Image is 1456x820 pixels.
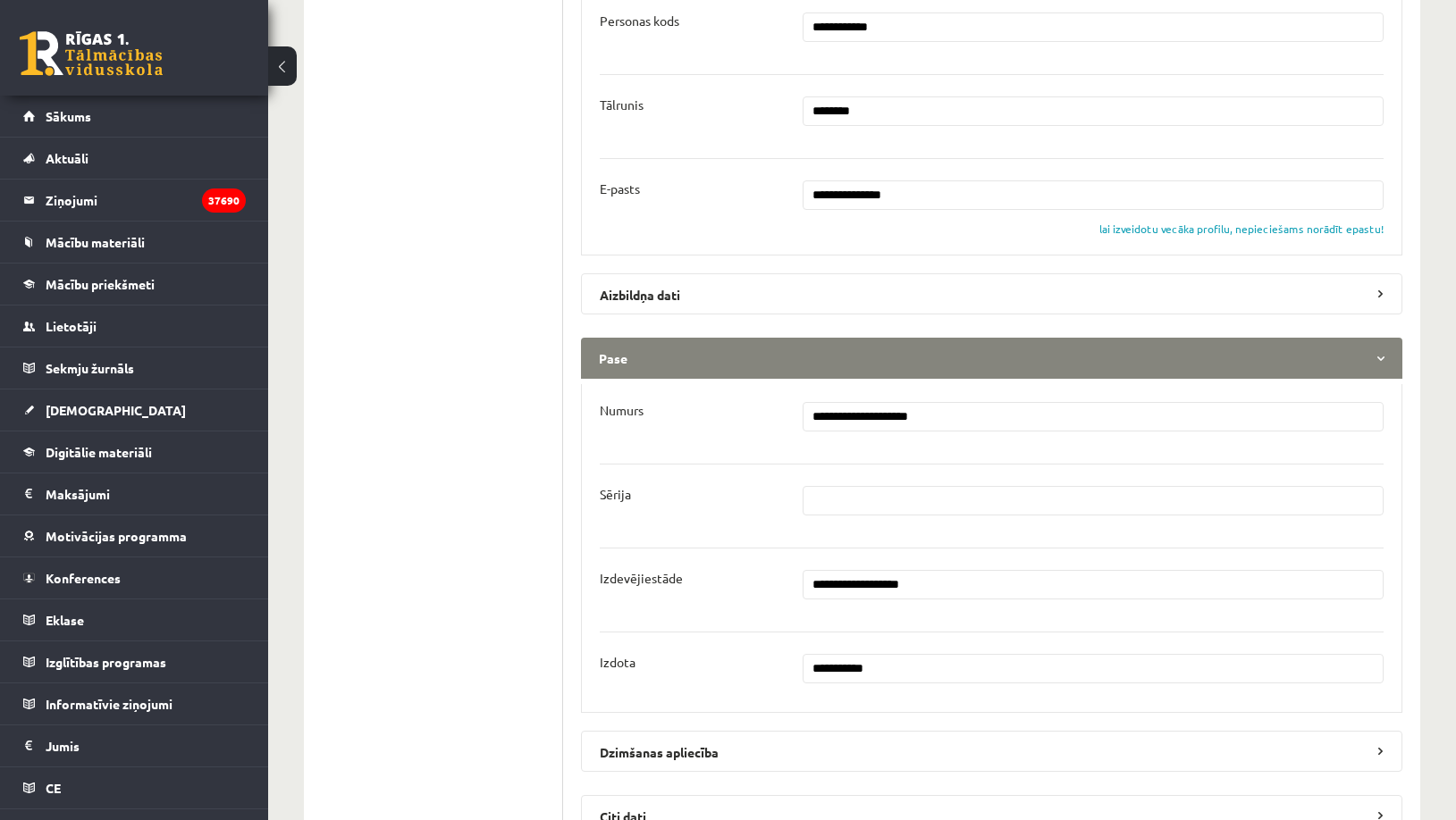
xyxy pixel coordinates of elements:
a: Rīgas 1. Tālmācības vidusskola [20,31,163,76]
span: Sākums [46,108,91,124]
legend: Ziņojumi [46,180,246,221]
span: CE [46,780,61,796]
a: Sākums [23,96,246,137]
p: Personas kods [600,13,679,29]
a: Digitālie materiāli [23,431,246,473]
span: Digitālie materiāli [46,444,152,460]
a: Motivācijas programma [23,515,246,556]
p: E-pasts [600,180,640,197]
span: Sekmju žurnāls [46,360,134,376]
a: Eklase [23,599,246,640]
p: Sērija [600,486,631,502]
span: Konferences [46,570,121,586]
a: Informatīvie ziņojumi [23,683,246,724]
a: Konferences [23,557,246,598]
legend: Pase [581,338,1402,379]
legend: Maksājumi [46,473,246,515]
i: 37690 [202,188,246,213]
p: Tālrunis [600,96,644,113]
legend: Aizbildņa dati [581,273,1402,314]
a: Jumis [23,725,246,766]
a: [DEMOGRAPHIC_DATA] [23,389,246,431]
div: lai izveidotu vecāka profilu, nepieciešams norādīt epastu! [1099,221,1384,237]
span: Izglītības programas [46,654,166,670]
a: Mācību materiāli [23,222,246,263]
span: Lietotāji [46,318,97,334]
a: Maksājumi [23,473,246,515]
p: Izdota [600,654,635,670]
span: Aktuāli [46,150,88,166]
a: Sekmju žurnāls [23,347,246,389]
p: Izdevējiestāde [600,570,683,586]
span: Mācību materiāli [46,234,145,250]
legend: Dzimšanas apliecība [581,731,1402,772]
span: Mācību priekšmeti [46,276,155,292]
span: Informatīvie ziņojumi [46,696,173,712]
span: Eklase [46,612,84,628]
span: [DEMOGRAPHIC_DATA] [46,402,186,418]
a: Izglītības programas [23,641,246,682]
span: Jumis [46,738,80,754]
a: Mācību priekšmeti [23,264,246,305]
p: Numurs [600,402,644,418]
span: Motivācijas programma [46,528,187,544]
a: Aktuāli [23,138,246,179]
a: Ziņojumi37690 [23,180,246,221]
a: Lietotāji [23,305,246,347]
a: CE [23,767,246,808]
